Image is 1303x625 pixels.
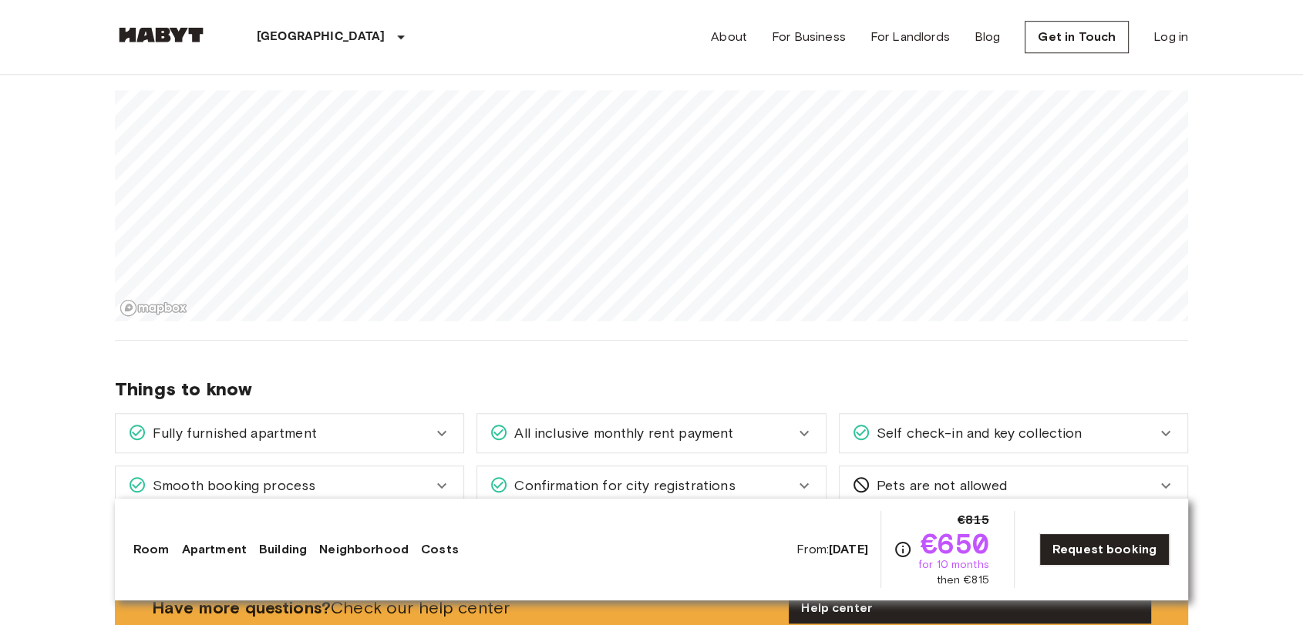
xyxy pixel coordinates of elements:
div: All inclusive monthly rent payment [477,414,825,452]
a: Neighborhood [319,540,409,559]
div: Fully furnished apartment [116,414,463,452]
svg: Check cost overview for full price breakdown. Please note that discounts apply to new joiners onl... [894,540,912,559]
span: Confirmation for city registrations [508,475,735,496]
canvas: Map [115,90,1188,321]
a: Request booking [1039,533,1170,566]
a: Building [259,540,307,559]
img: Habyt [115,27,207,42]
div: Self check-in and key collection [840,414,1187,452]
a: Apartment [182,540,247,559]
a: Mapbox logo [120,299,187,317]
span: Fully furnished apartment [146,423,317,443]
a: Log in [1153,28,1188,46]
a: Blog [975,28,1001,46]
span: then €815 [936,573,988,588]
a: Help center [789,593,1151,623]
div: Pets are not allowed [840,466,1187,505]
b: Have more questions? [152,597,331,618]
a: For Landlords [870,28,950,46]
span: Things to know [115,378,1188,401]
b: [DATE] [829,542,868,556]
span: €815 [958,511,989,529]
a: About [711,28,747,46]
span: for 10 months [918,557,989,573]
a: For Business [772,28,846,46]
span: Pets are not allowed [870,475,1007,496]
a: Room [133,540,170,559]
div: Smooth booking process [116,466,463,505]
span: From: [796,541,868,558]
div: Confirmation for city registrations [477,466,825,505]
span: Self check-in and key collection [870,423,1082,443]
a: Costs [421,540,459,559]
span: Check our help center [152,596,776,620]
span: €650 [921,529,989,557]
p: [GEOGRAPHIC_DATA] [257,28,386,46]
span: Smooth booking process [146,475,315,496]
a: Get in Touch [1025,21,1129,53]
span: All inclusive monthly rent payment [508,423,733,443]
